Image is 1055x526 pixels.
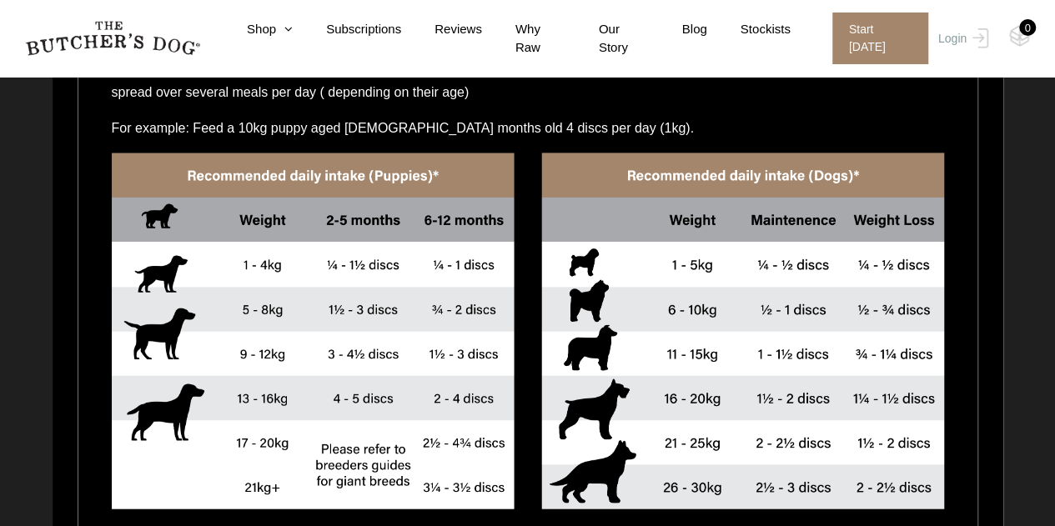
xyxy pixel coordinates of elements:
a: Why Raw [482,20,565,58]
a: Blog [649,20,707,39]
a: Stockists [707,20,791,39]
a: Our Story [565,20,649,58]
a: Shop [214,20,293,39]
a: Reviews [401,20,482,39]
p: Puppies need considerably higher as they are growing and developing. Feed between 6-9% of your pu... [112,58,944,117]
a: Start [DATE] [816,13,934,64]
a: Login [934,13,988,64]
div: 0 [1019,19,1036,36]
img: TBD_Cart-Empty.png [1009,25,1030,47]
a: Subscriptions [293,20,401,39]
p: For example: Feed a 10kg puppy aged [DEMOGRAPHIC_DATA] months old 4 discs per day (1kg). [112,117,944,153]
span: Start [DATE] [832,13,928,64]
